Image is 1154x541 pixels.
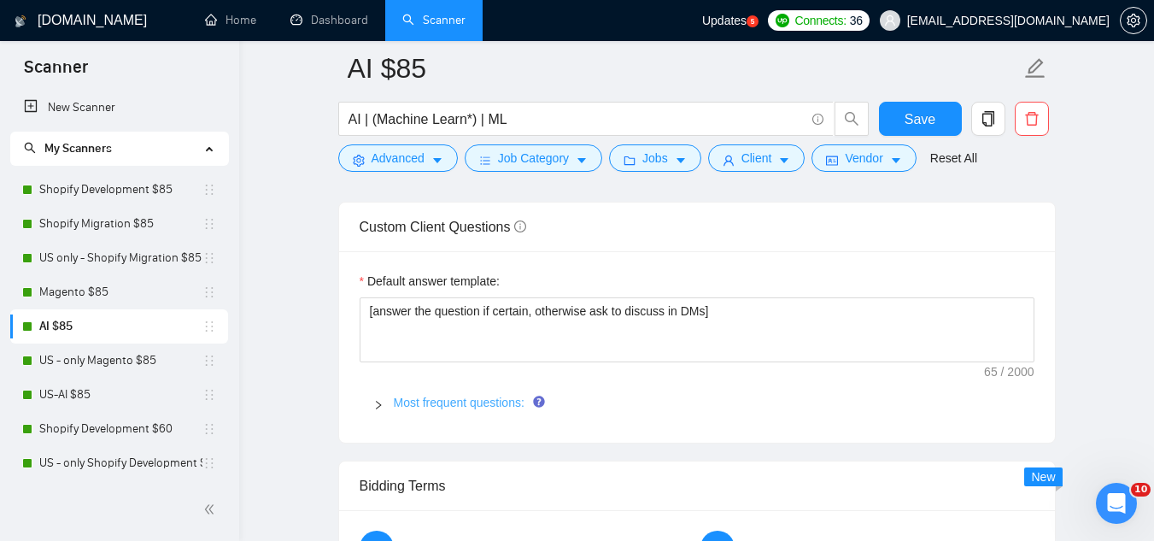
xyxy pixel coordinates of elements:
button: folderJobscaret-down [609,144,701,172]
label: Default answer template: [360,272,500,291]
a: US-AI $85 [39,378,202,412]
span: holder [202,217,216,231]
button: delete [1015,102,1049,136]
span: Vendor [845,149,882,168]
li: Shopify Development $85 [10,173,228,207]
span: info-circle [812,114,823,125]
button: copy [971,102,1005,136]
a: US only - Shopify Migration $85 [39,241,202,275]
span: Client [741,149,772,168]
span: Advanced [372,149,425,168]
span: caret-down [675,154,687,167]
span: Save [905,109,935,130]
a: searchScanner [402,13,466,27]
button: setting [1120,7,1147,34]
div: Tooltip anchor [531,394,547,409]
span: setting [353,154,365,167]
button: idcardVendorcaret-down [811,144,916,172]
li: US-AI $85 [10,378,228,412]
a: Shopify Development $60 [39,412,202,446]
span: Jobs [642,149,668,168]
a: dashboardDashboard [290,13,368,27]
span: New [1031,470,1055,484]
span: Scanner [10,55,102,91]
span: My Scanners [44,141,112,156]
span: holder [202,320,216,333]
span: idcard [826,154,838,167]
img: logo [15,8,26,35]
a: 5 [747,15,759,27]
div: Bidding Terms [360,462,1034,510]
span: user [723,154,735,167]
span: My Scanners [24,141,112,156]
button: userClientcaret-down [708,144,805,172]
span: copy [972,111,1005,126]
input: Search Freelance Jobs... [349,109,805,130]
a: US - only Shopify Development $85 [39,446,202,480]
li: New Scanner [10,91,228,125]
span: search [835,111,868,126]
a: Most frequent questions: [394,396,524,409]
span: setting [1121,14,1146,27]
span: delete [1016,111,1048,126]
a: US - only Magento $85 [39,344,202,378]
a: New Scanner [24,91,214,125]
li: US - only Magento $85 [10,344,228,378]
textarea: Default answer template: [360,297,1034,362]
span: user [884,15,896,26]
a: AI $85 [39,309,202,344]
span: holder [202,388,216,402]
img: upwork-logo.png [776,14,789,27]
a: Reset All [930,149,977,168]
li: AI $85 [10,309,228,344]
span: bars [479,154,491,167]
span: caret-down [778,154,790,167]
span: holder [202,354,216,368]
span: right [373,400,384,410]
span: holder [202,183,216,197]
li: Magento $85 [10,275,228,309]
span: holder [202,251,216,265]
span: caret-down [890,154,902,167]
a: Magento $85 [39,275,202,309]
button: barsJob Categorycaret-down [465,144,602,172]
span: 36 [850,11,863,30]
span: Job Category [498,149,569,168]
li: US only - Shopify Migration $85 [10,241,228,275]
span: Custom Client Questions [360,220,526,234]
span: folder [624,154,636,167]
span: Connects: [794,11,846,30]
a: Shopify Migration $85 [39,207,202,241]
span: holder [202,422,216,436]
input: Scanner name... [348,47,1021,90]
span: info-circle [514,221,526,232]
span: caret-down [576,154,588,167]
span: Updates [702,14,747,27]
span: caret-down [431,154,443,167]
span: holder [202,456,216,470]
span: search [24,142,36,154]
div: Most frequent questions: [360,383,1034,422]
a: Shopify Development $85 [39,173,202,207]
button: settingAdvancedcaret-down [338,144,458,172]
li: US - only Shopify Development $85 [10,446,228,480]
a: homeHome [205,13,256,27]
span: holder [202,285,216,299]
text: 5 [751,18,755,26]
button: Save [879,102,962,136]
li: Shopify Migration $85 [10,207,228,241]
span: double-left [203,501,220,518]
li: Shopify Development $60 [10,412,228,446]
iframe: Intercom live chat [1096,483,1137,524]
button: search [835,102,869,136]
span: edit [1024,57,1046,79]
a: setting [1120,14,1147,27]
span: 10 [1131,483,1151,497]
